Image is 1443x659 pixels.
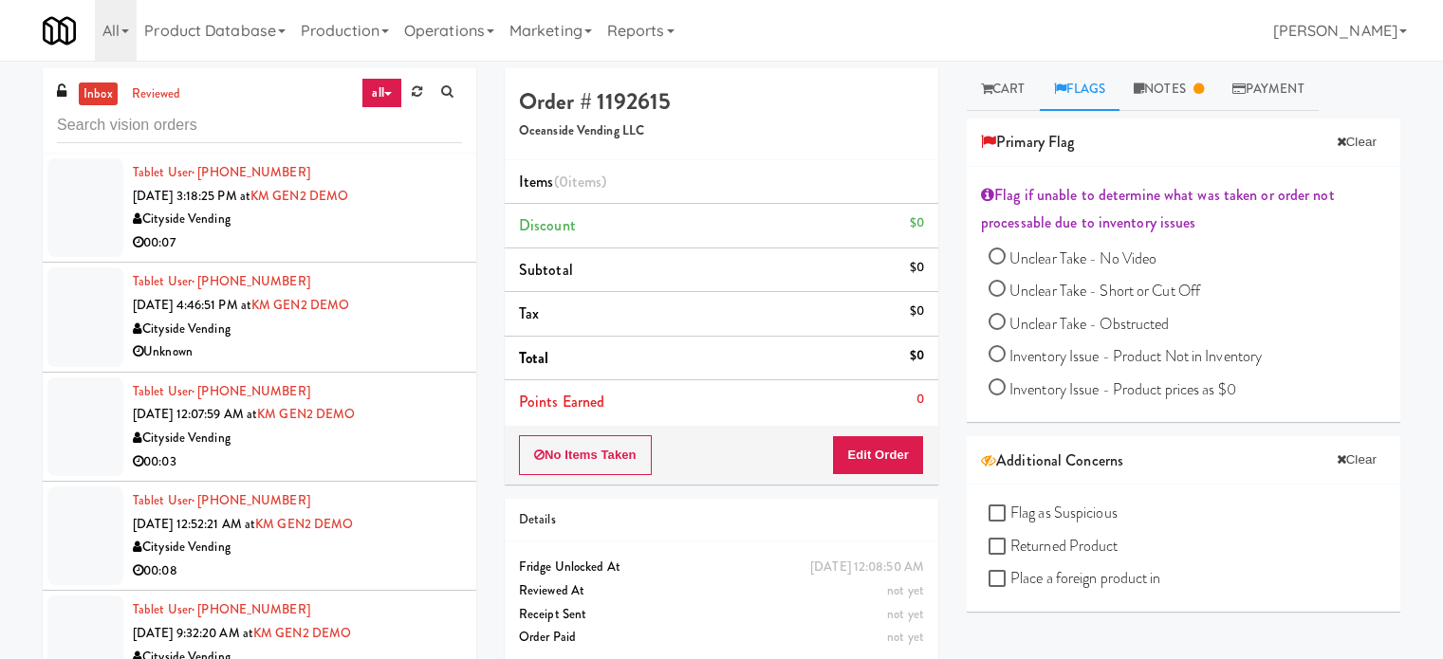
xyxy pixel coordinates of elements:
li: Tablet User· [PHONE_NUMBER][DATE] 12:52:21 AM atKM GEN2 DEMOCityside Vending00:08 [43,482,476,591]
a: Cart [967,68,1040,111]
span: · [PHONE_NUMBER] [192,163,310,181]
div: Cityside Vending [133,208,462,231]
span: Points Earned [519,391,604,412]
span: not yet [887,581,924,599]
span: · [PHONE_NUMBER] [192,272,310,290]
div: Flag if unable to determine what was taken or order not processable due to inventory issues [981,181,1386,237]
h4: Order # 1192615 [519,89,924,114]
a: Payment [1218,68,1319,111]
button: No Items Taken [519,435,652,475]
a: Notes [1119,68,1218,111]
div: Cityside Vending [133,536,462,559]
li: Tablet User· [PHONE_NUMBER][DATE] 3:18:25 PM atKM GEN2 DEMOCityside Vending00:07 [43,154,476,263]
div: $0 [910,300,924,323]
div: Order Paid [519,626,924,650]
button: Clear [1327,446,1386,474]
a: Tablet User· [PHONE_NUMBER] [133,272,310,290]
input: Unclear Take - Obstructed [989,316,1006,333]
a: KM GEN2 DEMO [257,405,355,423]
input: Search vision orders [57,108,462,143]
span: Items [519,171,606,192]
input: Inventory Issue - Product Not in Inventory [989,348,1006,365]
a: all [361,78,401,108]
li: Tablet User· [PHONE_NUMBER][DATE] 4:46:51 PM atKM GEN2 DEMOCityside VendingUnknown [43,263,476,372]
span: Total [519,347,549,369]
div: Details [519,508,924,532]
span: · [PHONE_NUMBER] [192,600,310,618]
input: Place a foreign product in [989,572,1010,587]
a: Tablet User· [PHONE_NUMBER] [133,600,310,618]
span: · [PHONE_NUMBER] [192,491,310,509]
a: Flags [1040,68,1120,111]
a: KM GEN2 DEMO [255,515,353,533]
span: [DATE] 12:07:59 AM at [133,405,257,423]
div: Cityside Vending [133,427,462,450]
span: (0 ) [554,171,607,192]
span: Inventory Issue - Product Not in Inventory [1009,345,1262,367]
span: Flag as Suspicious [1010,502,1118,523]
span: Primary Flag [981,128,1074,156]
input: Returned Product [989,540,1010,555]
input: Flag as Suspicious [989,506,1010,522]
div: 00:03 [133,450,462,474]
img: Micromart [43,14,76,47]
button: Edit Order [832,435,924,475]
div: Unknown [133,340,462,364]
span: not yet [887,605,924,623]
div: $0 [910,211,924,235]
div: $0 [910,256,924,280]
span: Returned Product [1010,535,1119,557]
a: Tablet User· [PHONE_NUMBER] [133,382,310,400]
div: Cityside Vending [133,318,462,341]
span: [DATE] 12:52:21 AM at [133,515,255,533]
span: [DATE] 3:18:25 PM at [133,187,250,205]
span: Additional Concerns [981,447,1123,475]
div: Fridge Unlocked At [519,556,924,579]
span: Discount [519,214,576,236]
a: Tablet User· [PHONE_NUMBER] [133,163,310,181]
div: 0 [916,388,924,412]
input: Unclear Take - Short or Cut Off [989,283,1006,300]
span: Subtotal [519,259,573,281]
h5: Oceanside Vending LLC [519,124,924,138]
span: [DATE] 4:46:51 PM at [133,296,251,314]
div: 00:08 [133,559,462,583]
div: $0 [910,344,924,368]
div: Receipt Sent [519,603,924,627]
span: not yet [887,628,924,646]
span: Unclear Take - No Video [1009,247,1156,269]
a: reviewed [127,82,186,106]
li: Tablet User· [PHONE_NUMBER][DATE] 12:07:59 AM atKM GEN2 DEMOCityside Vending00:03 [43,373,476,482]
a: KM GEN2 DEMO [250,187,348,205]
span: Unclear Take - Obstructed [1009,313,1170,335]
ng-pluralize: items [568,171,602,192]
span: · [PHONE_NUMBER] [192,382,310,400]
div: [DATE] 12:08:50 AM [810,556,924,579]
a: Tablet User· [PHONE_NUMBER] [133,491,310,509]
input: Inventory Issue - Product prices as $0 [989,381,1006,398]
span: Place a foreign product in [1010,567,1161,589]
span: Unclear Take - Short or Cut Off [1009,280,1200,302]
span: [DATE] 9:32:20 AM at [133,624,253,642]
input: Unclear Take - No Video [989,250,1006,267]
a: inbox [79,82,118,106]
div: 00:07 [133,231,462,255]
a: KM GEN2 DEMO [251,296,349,314]
a: KM GEN2 DEMO [253,624,351,642]
button: Clear [1327,128,1386,156]
div: Reviewed At [519,579,924,603]
span: Tax [519,302,539,324]
span: Inventory Issue - Product prices as $0 [1009,378,1236,400]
